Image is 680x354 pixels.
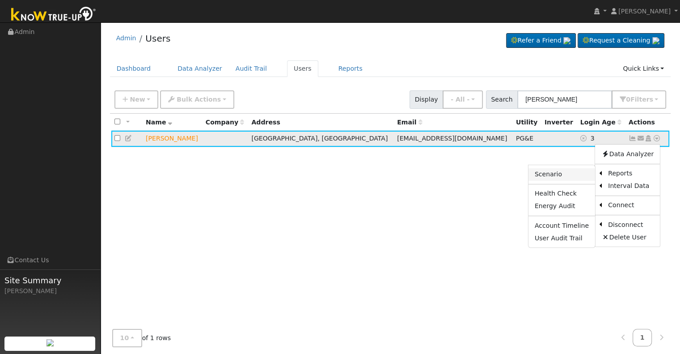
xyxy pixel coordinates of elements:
[580,119,621,126] span: Days since last login
[206,119,244,126] span: Company name
[516,118,538,127] div: Utility
[410,90,443,109] span: Display
[145,33,170,44] a: Users
[443,90,483,109] button: - All -
[528,200,595,213] a: Energy Audit Report
[595,231,660,243] a: Delete User
[652,37,659,44] img: retrieve
[4,286,96,296] div: [PERSON_NAME]
[633,329,652,346] a: 1
[160,90,234,109] button: Bulk Actions
[563,37,570,44] img: retrieve
[649,96,653,103] span: s
[612,90,666,109] button: 0Filters
[629,118,666,127] div: Actions
[112,329,171,347] span: of 1 rows
[46,339,54,346] img: retrieve
[177,96,221,103] span: Bulk Actions
[528,232,595,244] a: User Audit Trail
[4,274,96,286] span: Site Summary
[146,119,172,126] span: Name
[130,96,145,103] span: New
[616,60,671,77] a: Quick Links
[248,131,394,147] td: [GEOGRAPHIC_DATA], [GEOGRAPHIC_DATA]
[602,199,660,212] a: Connect
[591,135,595,142] span: 09/28/2025 10:03:28 AM
[528,188,595,200] a: Health Check Report
[114,90,159,109] button: New
[287,60,318,77] a: Users
[580,135,591,142] a: No login access
[578,33,664,48] a: Request a Cleaning
[528,219,595,232] a: Account Timeline Report
[653,134,661,143] a: Other actions
[125,135,133,142] a: Edit User
[516,135,533,142] span: PG&E
[120,334,129,341] span: 10
[251,118,391,127] div: Address
[602,180,660,192] a: Interval Data
[116,34,136,42] a: Admin
[618,8,671,15] span: [PERSON_NAME]
[517,90,612,109] input: Search
[112,329,142,347] button: 10
[630,96,653,103] span: Filter
[143,131,203,147] td: Lead
[602,218,660,231] a: Disconnect
[637,134,645,143] a: dreamngtree@gmail.com
[110,60,158,77] a: Dashboard
[528,168,595,181] a: Scenario Report
[602,167,660,180] a: Reports
[545,118,574,127] div: Inverter
[629,135,637,142] a: Show Graph
[7,5,101,25] img: Know True-Up
[171,60,229,77] a: Data Analyzer
[397,135,507,142] span: [EMAIL_ADDRESS][DOMAIN_NAME]
[644,135,652,142] a: Login As
[229,60,274,77] a: Audit Trail
[486,90,518,109] span: Search
[332,60,369,77] a: Reports
[506,33,576,48] a: Refer a Friend
[397,119,422,126] span: Email
[595,148,660,160] a: Data Analyzer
